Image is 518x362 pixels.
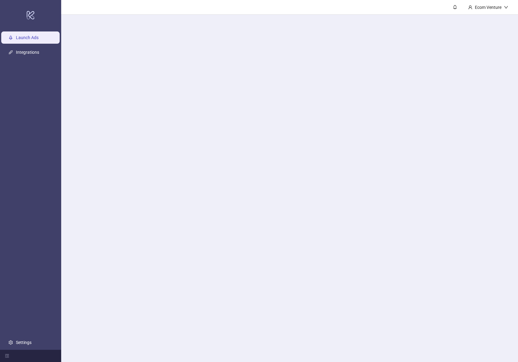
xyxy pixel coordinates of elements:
[16,340,32,345] a: Settings
[16,35,39,40] a: Launch Ads
[504,5,508,9] span: down
[16,50,39,55] a: Integrations
[5,354,9,358] span: menu-fold
[468,5,472,9] span: user
[472,4,504,11] div: Ecom Venture
[453,5,457,9] span: bell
